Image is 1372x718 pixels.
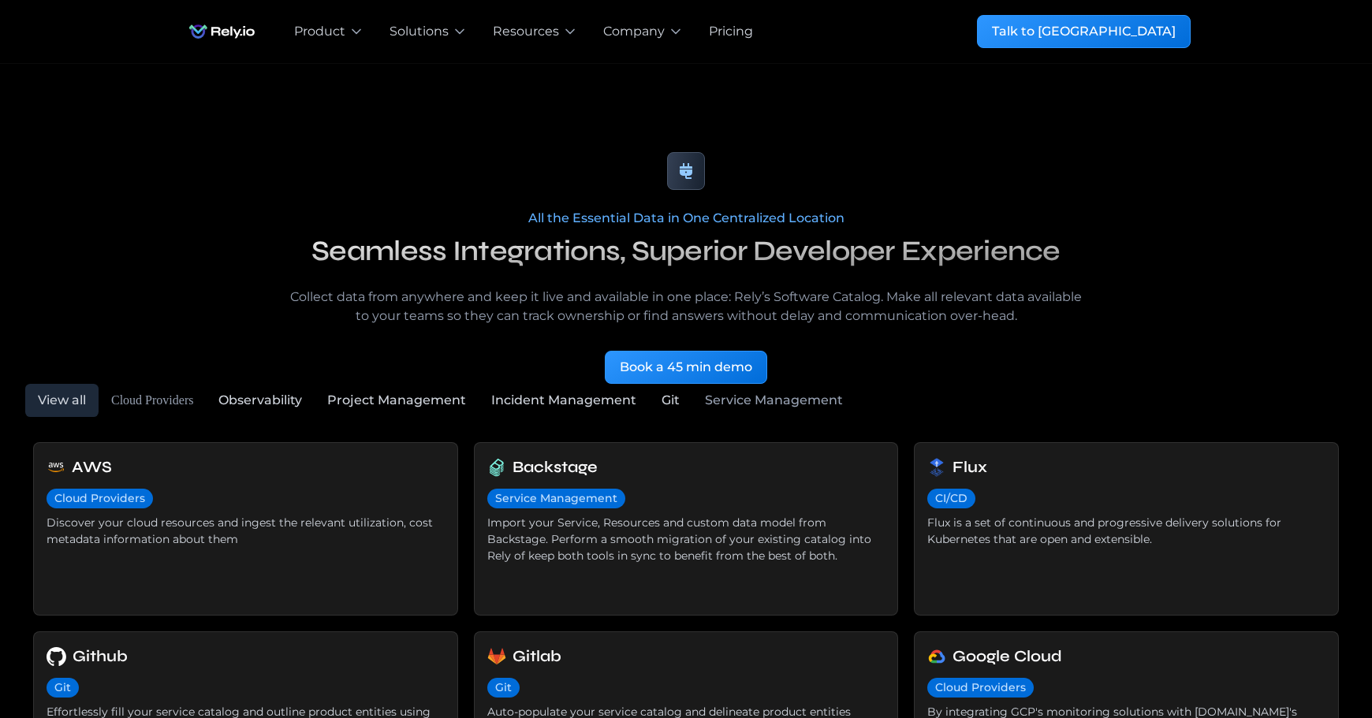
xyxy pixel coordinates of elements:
div: Cloud Providers [54,490,145,507]
div: All the Essential Data in One Centralized Location [282,209,1090,228]
a: Gitlab [487,645,885,668]
div: Solutions [390,22,449,41]
div: View all [38,391,86,410]
a: Backstage [487,456,885,479]
img: Rely.io logo [181,16,263,47]
div: Service Management [495,490,617,507]
div: Company [603,22,665,41]
a: Book a 45 min demo [605,351,767,384]
a: Talk to [GEOGRAPHIC_DATA] [977,15,1191,48]
div: Product [294,22,345,41]
h6: Github [73,645,128,668]
div: Service Management [705,391,843,410]
a: Pricing [709,22,753,41]
a: AWS [47,456,445,479]
div: Talk to [GEOGRAPHIC_DATA] [992,22,1176,41]
div: Resources [493,22,559,41]
div: Git [495,679,512,696]
div: Cloud Providers [111,391,193,410]
a: Flux [927,456,1325,479]
div: Flux is a set of continuous and progressive delivery solutions for Kubernetes that are open and e... [927,515,1325,548]
h6: Google Cloud [953,645,1062,668]
a: home [181,16,263,47]
a: Google Cloud [927,645,1325,668]
div: Observability [218,391,302,410]
h6: Gitlab [513,645,561,668]
div: Import your Service, Resources and custom data model from Backstage. Perform a smooth migration o... [487,515,885,564]
div: Git [54,679,71,696]
a: Github [47,645,445,668]
p: Collect data from anywhere and keep it live and available in one place: Rely’s Software Catalog. ... [282,288,1090,326]
div: CI/CD [935,490,967,507]
h6: Backstage [513,456,598,479]
div: Git [662,391,680,410]
div: Project Management [327,391,466,410]
h6: AWS [72,456,112,479]
div: Cloud Providers [935,679,1026,696]
h2: Seamless Integrations, Superior Developer Experience [282,228,1090,275]
h6: Flux [953,456,987,479]
div: Book a 45 min demo [620,358,752,377]
div: Discover your cloud resources and ingest the relevant utilization, cost metadata information abou... [47,515,445,548]
div: Incident Management [491,391,636,410]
